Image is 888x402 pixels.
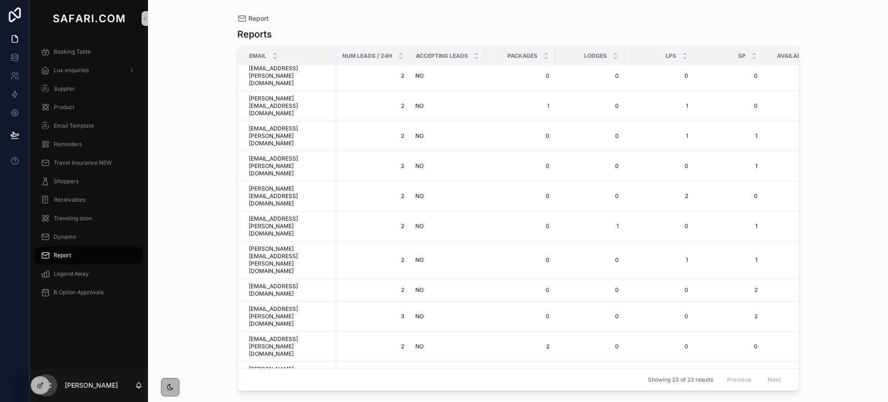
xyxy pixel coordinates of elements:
span: 3 [342,313,404,320]
span: NO [415,162,424,170]
a: 0 [630,223,688,230]
a: 0 [769,313,827,320]
span: 2 [342,132,404,140]
span: 0 [491,256,549,264]
a: Legend Away [35,266,142,282]
span: Dynamo [54,233,76,241]
span: 0 [769,286,827,294]
span: [EMAIL_ADDRESS][PERSON_NAME][DOMAIN_NAME] [249,125,331,147]
span: 1 [491,102,549,110]
span: NO [415,223,424,230]
a: 1 [699,132,758,140]
a: 2 [342,72,404,80]
a: 0 [769,223,827,230]
a: Email Template [35,118,142,134]
span: SP [738,52,746,60]
span: [PERSON_NAME][EMAIL_ADDRESS][DOMAIN_NAME] [249,95,331,117]
span: Shoppers [54,178,79,185]
a: 1 [699,162,758,170]
a: 2 [491,343,549,350]
a: 0 [769,132,827,140]
a: 0 [491,162,549,170]
span: NO [415,72,424,80]
a: Product [35,99,142,116]
a: 2 [342,256,404,264]
span: 1 [630,102,688,110]
a: 0 [561,256,619,264]
a: 2 [699,286,758,294]
a: NO [415,286,480,294]
a: 0 [699,343,758,350]
a: 1 [699,223,758,230]
a: [PERSON_NAME][EMAIL_ADDRESS][PERSON_NAME][DOMAIN_NAME] [249,245,331,275]
span: Receivables [54,196,86,204]
a: 0 [491,132,549,140]
a: Receivables [35,192,142,208]
span: Booking Table [54,48,91,56]
a: 0 [699,72,758,80]
a: 2 [699,313,758,320]
a: NO [415,162,480,170]
a: 0 [561,286,619,294]
span: 1 [561,223,619,230]
span: [EMAIL_ADDRESS][PERSON_NAME][DOMAIN_NAME] [249,305,331,328]
span: 0 [561,72,619,80]
a: NO [415,256,480,264]
a: 0 [561,313,619,320]
a: 2 [342,223,404,230]
a: 1 [769,162,827,170]
a: 0 [561,162,619,170]
a: NO [415,72,480,80]
span: Traveling soon [54,215,92,222]
a: [EMAIL_ADDRESS][PERSON_NAME][DOMAIN_NAME] [249,215,331,237]
span: Report [54,252,71,259]
a: 1 [630,132,688,140]
a: 0 [561,192,619,200]
span: 0 [561,343,619,350]
span: Report [248,14,269,23]
a: [EMAIL_ADDRESS][PERSON_NAME][DOMAIN_NAME] [249,335,331,358]
a: [PERSON_NAME][EMAIL_ADDRESS][DOMAIN_NAME] [249,185,331,207]
a: 0 [630,313,688,320]
a: 0 [561,132,619,140]
a: 0 [561,102,619,110]
span: NO [415,343,424,350]
a: NO [415,192,480,200]
span: 2 [342,286,404,294]
span: 0 [699,102,758,110]
span: [EMAIL_ADDRESS][PERSON_NAME][DOMAIN_NAME] [249,155,331,177]
span: NO [415,256,424,264]
a: 0 [630,343,688,350]
span: 2 [342,343,404,350]
a: 0 [769,256,827,264]
h1: Reports [237,28,272,41]
span: Packages [507,52,537,60]
span: 0 [491,192,549,200]
span: 1 [769,72,827,80]
a: 0 [630,162,688,170]
span: Product [54,104,74,111]
a: 0 [769,343,827,350]
a: [EMAIL_ADDRESS][PERSON_NAME][DOMAIN_NAME] [249,65,331,87]
a: 0 [491,72,549,80]
span: 0 [491,223,549,230]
